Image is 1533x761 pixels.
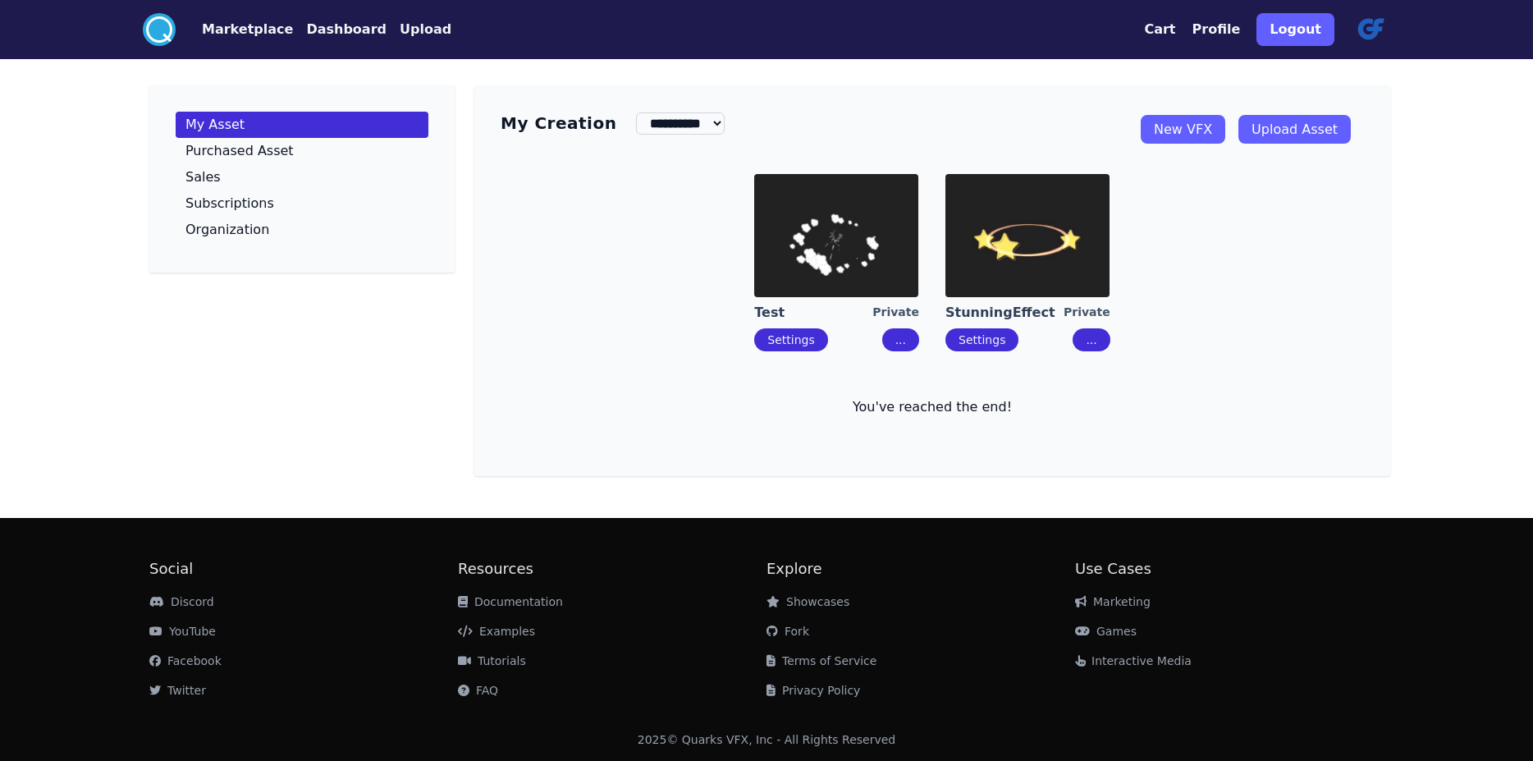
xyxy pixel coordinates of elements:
a: New VFX [1141,115,1225,144]
p: Subscriptions [185,197,274,210]
a: Documentation [458,595,563,608]
img: imgAlt [754,174,918,297]
a: Dashboard [293,20,387,39]
button: ... [1073,328,1110,351]
a: Settings [959,333,1005,346]
a: StunningEffect [945,304,1064,322]
a: Marketplace [176,20,293,39]
a: Marketing [1075,595,1151,608]
a: Terms of Service [766,654,876,667]
a: FAQ [458,684,498,697]
a: Facebook [149,654,222,667]
button: Cart [1144,20,1175,39]
a: Examples [458,625,535,638]
a: My Asset [176,112,428,138]
p: Sales [185,171,221,184]
button: Settings [754,328,827,351]
a: Test [754,304,872,322]
button: Logout [1256,13,1334,46]
a: Organization [176,217,428,243]
div: 2025 © Quarks VFX, Inc - All Rights Reserved [638,731,896,748]
button: ... [882,328,919,351]
a: Purchased Asset [176,138,428,164]
a: Showcases [766,595,849,608]
button: Marketplace [202,20,293,39]
div: Private [872,304,919,322]
p: Purchased Asset [185,144,294,158]
p: My Asset [185,118,245,131]
a: Tutorials [458,654,526,667]
a: Games [1075,625,1137,638]
div: Private [1064,304,1110,322]
p: You've reached the end! [501,397,1364,417]
button: Dashboard [306,20,387,39]
button: Settings [945,328,1018,351]
h2: Use Cases [1075,557,1384,580]
h3: My Creation [501,112,616,135]
a: Fork [766,625,809,638]
a: Subscriptions [176,190,428,217]
a: Settings [767,333,814,346]
a: Upload [387,20,451,39]
a: Privacy Policy [766,684,860,697]
a: Logout [1256,7,1334,53]
p: Organization [185,223,269,236]
a: YouTube [149,625,216,638]
img: profile [1351,10,1390,49]
a: Discord [149,595,214,608]
h2: Explore [766,557,1075,580]
a: Twitter [149,684,206,697]
a: Interactive Media [1075,654,1192,667]
h2: Resources [458,557,766,580]
a: Upload Asset [1238,115,1351,144]
h2: Social [149,557,458,580]
a: Sales [176,164,428,190]
button: Profile [1192,20,1241,39]
img: imgAlt [945,174,1110,297]
button: Upload [400,20,451,39]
